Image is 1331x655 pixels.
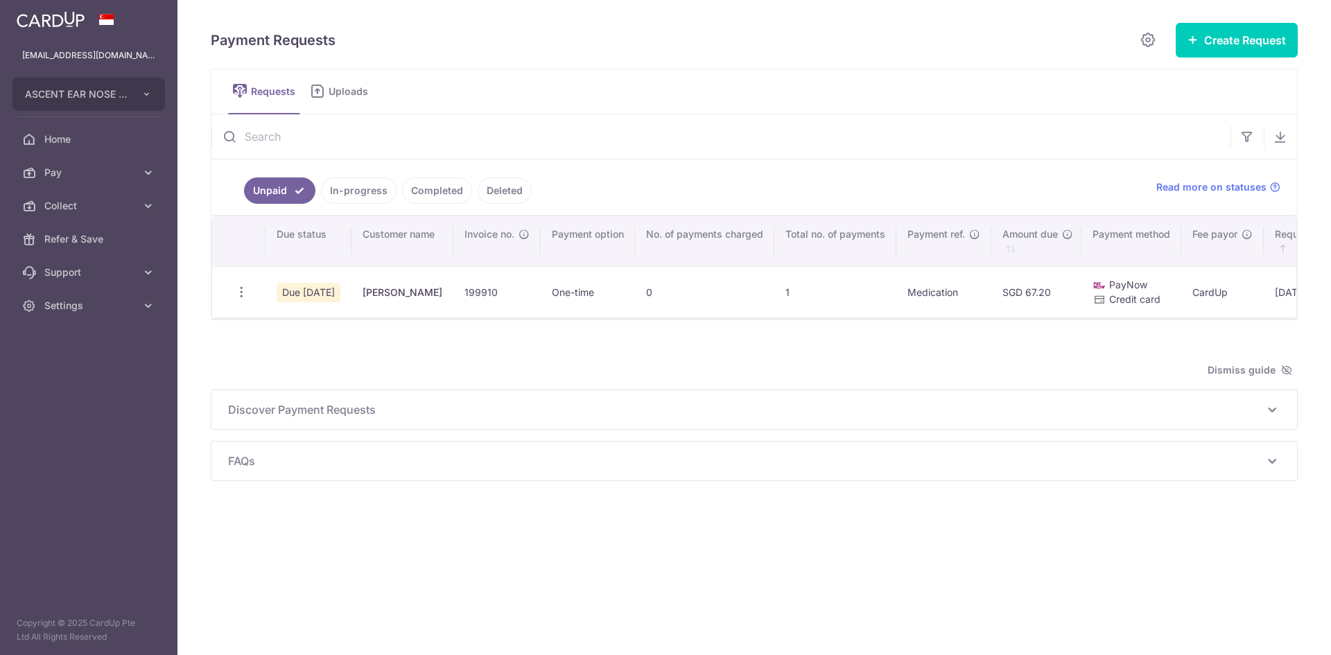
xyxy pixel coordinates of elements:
[44,132,136,146] span: Home
[1081,216,1181,266] th: Payment method
[774,216,896,266] th: Total no. of payments
[228,453,1264,469] span: FAQs
[541,266,635,317] td: One-time
[244,177,315,204] a: Unpaid
[478,177,532,204] a: Deleted
[907,227,965,241] span: Payment ref.
[646,227,763,241] span: No. of payments charged
[44,166,136,180] span: Pay
[1002,227,1058,241] span: Amount due
[351,266,453,317] td: [PERSON_NAME]
[266,216,351,266] th: Due status
[635,266,774,317] td: 0
[211,29,336,51] h5: Payment Requests
[1192,227,1237,241] span: Fee payor
[1208,362,1292,378] span: Dismiss guide
[774,266,896,317] td: 1
[44,299,136,313] span: Settings
[277,283,340,302] span: Due [DATE]
[251,85,300,98] span: Requests
[17,11,85,28] img: CardUp
[1181,266,1264,317] td: CardUp
[351,216,453,266] th: Customer name
[329,85,378,98] span: Uploads
[453,216,541,266] th: Invoice no.
[22,49,155,62] p: [EMAIL_ADDRESS][DOMAIN_NAME]
[635,216,774,266] th: No. of payments charged
[211,114,1230,159] input: Search
[552,227,624,241] span: Payment option
[44,265,136,279] span: Support
[1156,180,1280,194] a: Read more on statuses
[228,453,1280,469] p: FAQs
[991,216,1081,266] th: Amount due : activate to sort column ascending
[541,216,635,266] th: Payment option
[228,69,300,114] a: Requests
[1093,279,1106,292] img: paynow-md-4fe65508ce96feda548756c5ee0e473c78d4820b8ea51387c6e4ad89e58a5e61.png
[453,266,541,317] td: 199910
[1109,293,1160,305] span: Credit card
[12,78,165,111] button: ASCENT EAR NOSE THROAT SPECIALIST GROUP PTE. LTD.
[1176,23,1298,58] button: Create Request
[228,401,1264,418] span: Discover Payment Requests
[464,227,514,241] span: Invoice no.
[1181,216,1264,266] th: Fee payor
[306,69,378,114] a: Uploads
[44,232,136,246] span: Refer & Save
[44,199,136,213] span: Collect
[896,266,991,317] td: Medication
[991,266,1081,317] td: SGD 67.20
[1156,180,1267,194] span: Read more on statuses
[1109,279,1147,290] span: PayNow
[321,177,397,204] a: In-progress
[228,401,1280,418] p: Discover Payment Requests
[896,216,991,266] th: Payment ref.
[402,177,472,204] a: Completed
[785,227,885,241] span: Total no. of payments
[25,87,128,101] span: ASCENT EAR NOSE THROAT SPECIALIST GROUP PTE. LTD.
